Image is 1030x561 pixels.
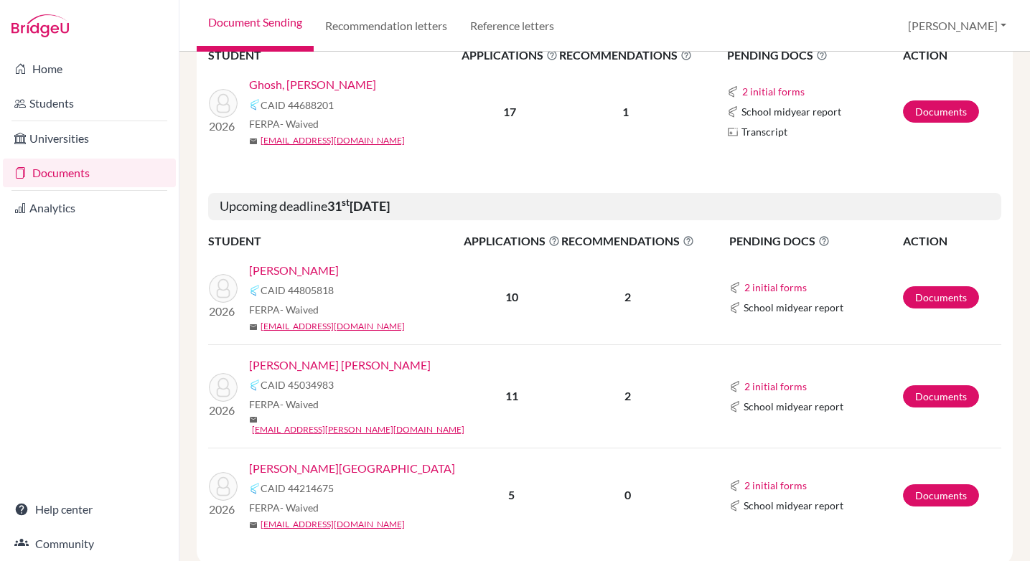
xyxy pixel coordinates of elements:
p: 2026 [209,402,238,419]
span: School midyear report [741,104,841,119]
span: Transcript [741,124,787,139]
b: 10 [505,290,518,303]
span: PENDING DOCS [729,232,902,250]
img: Common App logo [729,302,741,313]
sup: st [342,197,350,208]
a: Help center [3,495,176,524]
b: 11 [505,389,518,402]
span: FERPA [249,302,319,317]
img: Ghosh, Diego Raahi [209,89,238,118]
b: 5 [508,488,515,501]
span: APPLICATIONS [464,232,560,250]
a: Documents [3,159,176,187]
a: [PERSON_NAME][GEOGRAPHIC_DATA] [249,460,455,477]
a: Students [3,89,176,118]
span: RECOMMENDATIONS [559,47,692,64]
th: ACTION [902,232,1001,250]
img: Common App logo [249,379,261,391]
a: Documents [903,484,979,506]
img: Balat Nasrallah, Jorge [209,274,238,303]
p: 2 [561,288,694,306]
p: 2026 [209,501,238,518]
a: [PERSON_NAME] [249,262,339,279]
button: 2 initial forms [744,279,807,296]
img: Common App logo [727,86,739,98]
p: 2026 [209,303,238,320]
img: Common App logo [729,401,741,412]
span: - Waived [280,118,319,130]
a: Analytics [3,194,176,222]
a: Home [3,55,176,83]
th: ACTION [902,46,1001,65]
th: STUDENT [208,232,463,250]
a: Documents [903,286,979,308]
b: 31 [DATE] [327,198,390,214]
button: 2 initial forms [744,477,807,494]
a: Universities [3,124,176,153]
span: School midyear report [744,399,843,414]
img: Blohm, Victoria [209,472,238,501]
p: 0 [561,486,694,504]
a: Community [3,529,176,558]
a: [PERSON_NAME] [PERSON_NAME] [249,357,431,374]
b: 17 [503,105,516,118]
span: FERPA [249,397,319,412]
span: PENDING DOCS [727,47,902,64]
button: 2 initial forms [741,83,805,100]
img: Common App logo [727,106,739,118]
img: Parchments logo [727,126,739,138]
a: [EMAIL_ADDRESS][DOMAIN_NAME] [261,134,405,147]
span: - Waived [280,501,319,514]
span: - Waived [280,303,319,316]
a: [EMAIL_ADDRESS][DOMAIN_NAME] [261,518,405,531]
img: Common App logo [249,99,261,110]
a: Ghosh, [PERSON_NAME] [249,76,376,93]
span: - Waived [280,398,319,410]
h5: Upcoming deadline [208,193,1001,220]
img: Betancourt Blohm, Rodrigo Alejandro [209,373,238,402]
img: Common App logo [249,285,261,296]
a: [EMAIL_ADDRESS][DOMAIN_NAME] [261,320,405,333]
span: mail [249,415,258,424]
a: Documents [903,100,979,123]
span: CAID 44688201 [261,98,334,113]
a: Documents [903,385,979,407]
img: Common App logo [729,282,741,293]
span: CAID 44214675 [261,481,334,496]
a: [EMAIL_ADDRESS][PERSON_NAME][DOMAIN_NAME] [252,423,464,436]
span: mail [249,137,258,146]
button: 2 initial forms [744,378,807,395]
img: Common App logo [249,483,261,494]
img: Common App logo [729,500,741,511]
span: mail [249,521,258,529]
p: 2 [561,387,694,405]
span: School midyear report [744,498,843,513]
span: APPLICATIONS [462,47,558,64]
span: School midyear report [744,300,843,315]
img: Bridge-U [11,14,69,37]
img: Common App logo [729,381,741,392]
span: CAID 44805818 [261,283,334,298]
p: 1 [559,103,692,121]
span: mail [249,323,258,331]
button: [PERSON_NAME] [902,12,1013,39]
p: 2026 [209,118,238,135]
span: RECOMMENDATIONS [561,232,694,250]
th: STUDENT [208,46,461,65]
span: FERPA [249,116,319,131]
img: Common App logo [729,480,741,491]
span: FERPA [249,500,319,515]
span: CAID 45034983 [261,377,334,392]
